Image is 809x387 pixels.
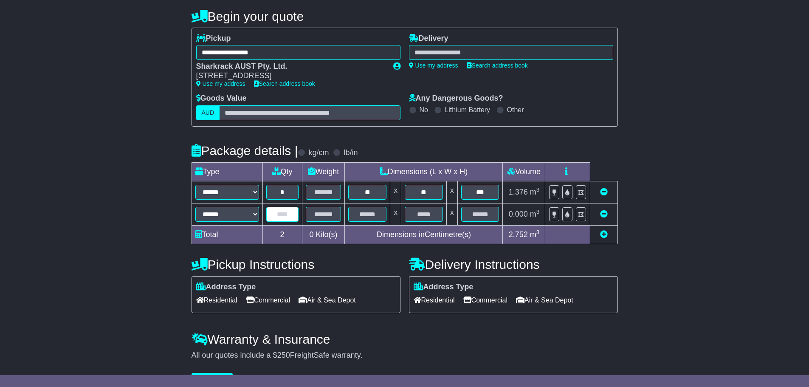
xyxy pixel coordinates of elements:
span: Commercial [246,294,290,307]
span: m [530,230,540,239]
label: Address Type [196,282,256,292]
td: Type [192,162,262,181]
td: Qty [262,162,302,181]
div: Sharkrack AUST Pty. Ltd. [196,62,385,71]
td: x [390,203,401,225]
a: Remove this item [600,210,608,218]
span: 0 [309,230,313,239]
label: Pickup [196,34,231,43]
label: Lithium Battery [445,106,490,114]
span: Residential [196,294,237,307]
div: [STREET_ADDRESS] [196,71,385,81]
td: x [390,181,401,203]
label: Goods Value [196,94,247,103]
label: Any Dangerous Goods? [409,94,503,103]
span: 0.000 [509,210,528,218]
td: Weight [302,162,345,181]
td: x [446,203,457,225]
label: Other [507,106,524,114]
a: Add new item [600,230,608,239]
label: AUD [196,105,220,120]
span: Commercial [463,294,507,307]
label: No [420,106,428,114]
h4: Pickup Instructions [192,257,400,271]
span: m [530,188,540,196]
td: Total [192,225,262,244]
span: 2.752 [509,230,528,239]
h4: Package details | [192,144,298,158]
td: Kilo(s) [302,225,345,244]
span: Residential [414,294,455,307]
td: Dimensions in Centimetre(s) [345,225,503,244]
label: lb/in [344,148,358,158]
a: Search address book [254,80,315,87]
label: Address Type [414,282,474,292]
td: Volume [503,162,545,181]
sup: 3 [536,186,540,193]
span: Air & Sea Depot [516,294,573,307]
sup: 3 [536,209,540,215]
label: Delivery [409,34,448,43]
label: kg/cm [308,148,329,158]
td: 2 [262,225,302,244]
h4: Begin your quote [192,9,618,23]
a: Use my address [409,62,458,69]
a: Use my address [196,80,245,87]
span: m [530,210,540,218]
h4: Delivery Instructions [409,257,618,271]
span: 250 [277,351,290,359]
a: Search address book [467,62,528,69]
sup: 3 [536,229,540,235]
td: x [446,181,457,203]
div: All our quotes include a $ FreightSafe warranty. [192,351,618,360]
span: 1.376 [509,188,528,196]
span: Air & Sea Depot [299,294,356,307]
h4: Warranty & Insurance [192,332,618,346]
td: Dimensions (L x W x H) [345,162,503,181]
a: Remove this item [600,188,608,196]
